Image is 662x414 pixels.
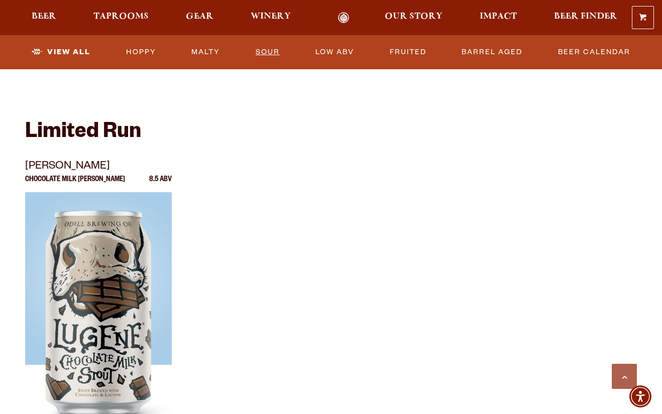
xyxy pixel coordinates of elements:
[93,13,149,21] span: Taprooms
[547,12,624,24] a: Beer Finder
[473,12,523,24] a: Impact
[32,13,56,21] span: Beer
[179,12,220,24] a: Gear
[149,176,172,192] p: 8.5 ABV
[25,12,63,24] a: Beer
[554,41,634,64] a: Beer Calendar
[25,121,637,146] h2: Limited Run
[25,158,172,176] p: [PERSON_NAME]
[480,13,517,21] span: Impact
[244,12,297,24] a: Winery
[386,41,430,64] a: Fruited
[629,385,651,407] div: Accessibility Menu
[252,41,284,64] a: Sour
[378,12,449,24] a: Our Story
[25,176,125,192] p: Chocolate Milk [PERSON_NAME]
[554,13,617,21] span: Beer Finder
[324,12,362,24] a: Odell Home
[385,13,443,21] span: Our Story
[187,41,224,64] a: Malty
[28,41,94,64] a: View All
[458,41,526,64] a: Barrel Aged
[612,364,637,389] a: Scroll to top
[251,13,291,21] span: Winery
[311,41,358,64] a: Low ABV
[186,13,213,21] span: Gear
[87,12,155,24] a: Taprooms
[122,41,160,64] a: Hoppy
